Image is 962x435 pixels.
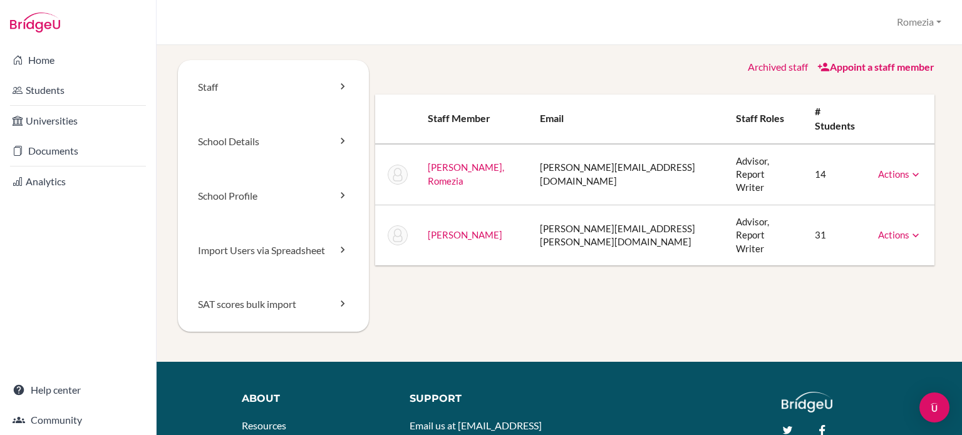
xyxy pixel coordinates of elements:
td: Advisor, Report Writer [726,144,805,205]
a: Resources [242,419,286,431]
a: School Details [178,115,369,169]
td: Advisor, Report Writer [726,205,805,265]
a: Home [3,48,153,73]
td: 31 [805,205,868,265]
td: [PERSON_NAME][EMAIL_ADDRESS][DOMAIN_NAME] [530,144,726,205]
img: Romezia Fernandez [388,165,408,185]
th: Email [530,95,726,144]
a: Analytics [3,169,153,194]
img: Karla Reyes [388,225,408,245]
a: SAT scores bulk import [178,277,369,332]
a: Appoint a staff member [817,61,934,73]
th: Staff member [418,95,530,144]
a: Archived staff [748,61,808,73]
a: Actions [878,168,922,180]
img: logo_white@2x-f4f0deed5e89b7ecb1c2cc34c3e3d731f90f0f143d5ea2071677605dd97b5244.png [782,392,832,412]
a: Universities [3,108,153,133]
div: About [242,392,391,406]
a: Documents [3,138,153,163]
a: Staff [178,60,369,115]
a: School Profile [178,169,369,223]
img: Bridge-U [10,13,60,33]
th: Staff roles [726,95,805,144]
div: Open Intercom Messenger [919,392,949,422]
a: Community [3,407,153,432]
a: Help center [3,377,153,402]
a: Import Users via Spreadsheet [178,223,369,278]
button: Romezia [891,11,947,34]
a: Students [3,78,153,103]
td: [PERSON_NAME][EMAIL_ADDRESS][PERSON_NAME][DOMAIN_NAME] [530,205,726,265]
a: [PERSON_NAME] [428,229,502,240]
td: 14 [805,144,868,205]
th: # students [805,95,868,144]
div: Support [410,392,549,406]
a: Actions [878,229,922,240]
a: [PERSON_NAME], Romezia [428,161,504,186]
